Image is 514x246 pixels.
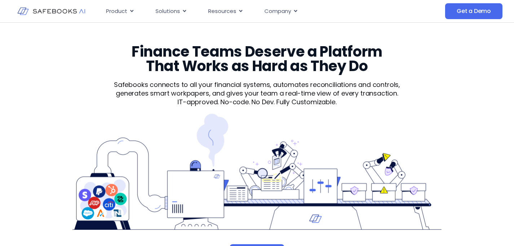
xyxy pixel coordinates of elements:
[106,7,127,16] span: Product
[101,98,413,106] p: IT-approved. No-code. No Dev. Fully Customizable.
[457,8,491,15] span: Get a Demo
[100,4,391,18] nav: Menu
[155,7,180,16] span: Solutions
[100,4,391,18] div: Menu Toggle
[264,7,291,16] span: Company
[101,80,413,98] p: Safebooks connects to all your financial systems, automates reconciliations and controls, generat...
[445,3,502,19] a: Get a Demo
[118,44,396,73] h3: Finance Teams Deserve a Platform That Works as Hard as They Do
[208,7,236,16] span: Resources
[73,114,441,230] img: Product 1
